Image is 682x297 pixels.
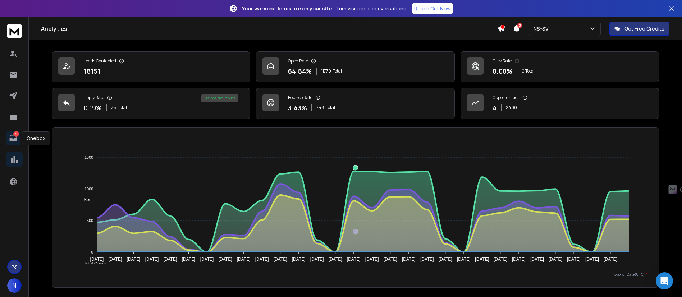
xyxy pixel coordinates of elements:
[255,257,269,262] tspan: [DATE]
[420,257,434,262] tspan: [DATE]
[200,257,214,262] tspan: [DATE]
[326,105,335,111] span: Total
[237,257,251,262] tspan: [DATE]
[111,105,116,111] span: 35
[6,131,20,145] a: 2
[22,131,50,145] div: Onebox
[288,103,307,113] p: 3.43 %
[13,131,19,137] p: 2
[84,155,93,159] tspan: 1500
[182,257,195,262] tspan: [DATE]
[461,88,659,119] a: Opportunities4$400
[493,103,496,113] p: 4
[201,94,238,102] div: 11 % positive replies
[461,51,659,82] a: Click Rate0.00%0 Total
[567,257,581,262] tspan: [DATE]
[84,95,104,101] p: Reply Rate
[439,257,452,262] tspan: [DATE]
[329,257,342,262] tspan: [DATE]
[624,25,664,32] p: Get Free Credits
[145,257,159,262] tspan: [DATE]
[506,105,517,111] p: $ 400
[84,58,116,64] p: Leads Contacted
[84,66,100,76] p: 18151
[64,272,647,277] p: x-axis : Date(UTC)
[522,68,535,74] p: 0 Total
[512,257,526,262] tspan: [DATE]
[549,257,562,262] tspan: [DATE]
[274,257,287,262] tspan: [DATE]
[288,66,312,76] p: 64.84 %
[242,5,332,12] strong: Your warmest leads are on your site
[91,250,93,254] tspan: 0
[333,68,342,74] span: Total
[84,103,102,113] p: 0.19 %
[316,105,324,111] span: 748
[321,68,331,74] span: 11770
[288,95,312,101] p: Bounce Rate
[7,24,22,38] img: logo
[493,58,512,64] p: Click Rate
[256,88,454,119] a: Bounce Rate3.43%748Total
[475,257,489,262] tspan: [DATE]
[7,278,22,293] button: N
[127,257,140,262] tspan: [DATE]
[292,257,306,262] tspan: [DATE]
[530,257,544,262] tspan: [DATE]
[534,25,551,32] p: NS-SV
[365,257,379,262] tspan: [DATE]
[604,257,617,262] tspan: [DATE]
[414,5,451,12] p: Reach Out Now
[457,257,471,262] tspan: [DATE]
[52,88,250,119] a: Reply Rate0.19%35Total11% positive replies
[41,24,497,33] h1: Analytics
[494,257,507,262] tspan: [DATE]
[493,95,519,101] p: Opportunities
[90,257,104,262] tspan: [DATE]
[412,3,453,14] a: Reach Out Now
[256,51,454,82] a: Open Rate64.84%11770Total
[118,105,127,111] span: Total
[384,257,397,262] tspan: [DATE]
[402,257,416,262] tspan: [DATE]
[84,187,93,191] tspan: 1000
[52,51,250,82] a: Leads Contacted18151
[656,272,673,289] div: Open Intercom Messenger
[78,197,93,202] span: Sent
[163,257,177,262] tspan: [DATE]
[87,218,93,223] tspan: 500
[517,23,522,28] span: 3
[288,58,308,64] p: Open Rate
[585,257,599,262] tspan: [DATE]
[219,257,232,262] tspan: [DATE]
[347,257,361,262] tspan: [DATE]
[108,257,122,262] tspan: [DATE]
[493,66,512,76] p: 0.00 %
[78,261,107,266] span: Total Opens
[609,22,669,36] button: Get Free Credits
[310,257,324,262] tspan: [DATE]
[242,5,406,12] p: – Turn visits into conversations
